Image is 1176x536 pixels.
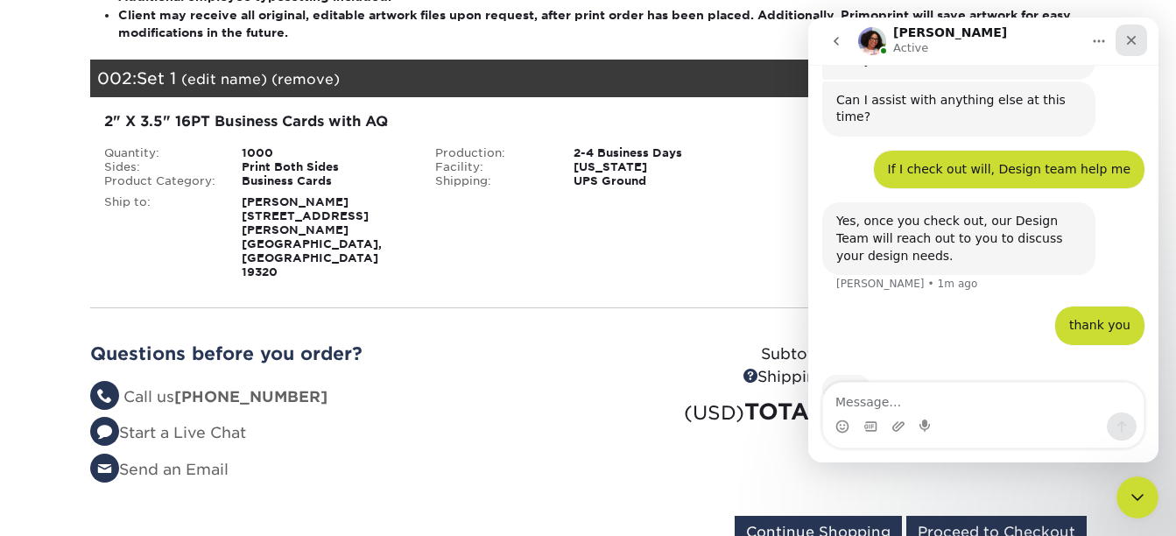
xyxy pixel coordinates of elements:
div: Facility: [422,160,560,174]
div: 2" X 3.5" 16PT Business Cards with AQ [104,111,741,132]
div: Shipping: [588,366,844,389]
div: TOTAL: [588,395,844,428]
a: Start a Live Chat [90,424,246,441]
iframe: Intercom live chat [808,18,1158,462]
iframe: Intercom live chat [1116,476,1158,518]
li: Call us [90,386,575,409]
div: 2-4 Business Days [560,146,754,160]
div: UPS Ground [560,174,754,188]
div: Product Category: [91,174,229,188]
div: Sides: [91,160,229,174]
div: Ship to: [91,195,229,279]
div: Subtotal: [588,343,844,366]
div: [US_STATE] [560,160,754,174]
li: Client may receive all original, editable artwork files upon request, after print order has been ... [118,6,1073,42]
a: Send an Email [90,461,229,478]
div: Shipping: [422,174,560,188]
div: Business Cards [229,174,422,188]
div: Quantity: [91,146,229,160]
span: Set 1 [137,68,176,88]
div: 002: [90,60,920,98]
div: Print Both Sides [229,160,422,174]
div: 1000 [229,146,422,160]
strong: [PHONE_NUMBER] [174,388,327,406]
a: (edit name) [181,71,267,88]
small: (USD) [684,401,744,424]
div: Shipping: [767,111,1073,129]
a: (remove) [271,71,340,88]
div: Production: [422,146,560,160]
h2: Questions before you order? [90,343,575,364]
strong: [PERSON_NAME] [STREET_ADDRESS][PERSON_NAME] [GEOGRAPHIC_DATA], [GEOGRAPHIC_DATA] 19320 [242,195,382,279]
